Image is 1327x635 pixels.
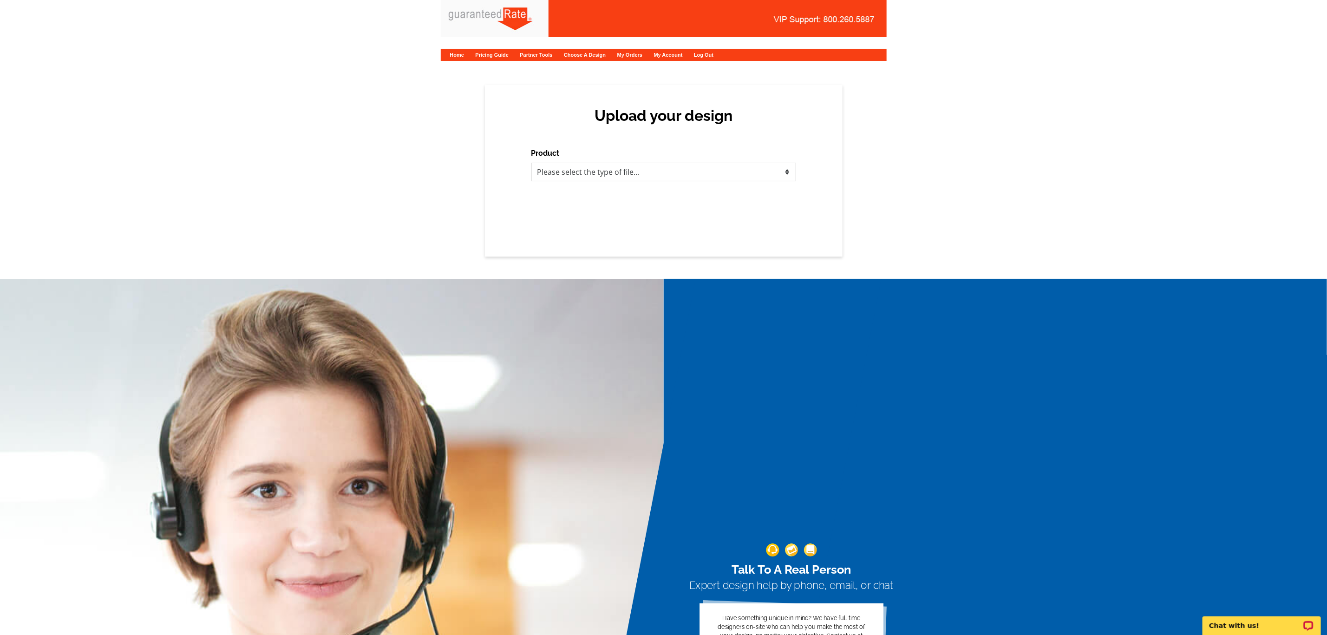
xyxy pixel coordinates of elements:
h2: Upload your design [541,107,787,125]
a: Choose A Design [564,52,606,58]
a: Home [450,52,464,58]
label: Product [531,148,560,159]
a: Partner Tools [520,52,552,58]
a: Log Out [694,52,713,58]
img: support-img-3_1.png [804,543,817,556]
a: My Account [654,52,683,58]
a: My Orders [617,52,642,58]
a: Pricing Guide [476,52,509,58]
img: support-img-2.png [785,543,798,556]
h2: Talk To A Real Person [689,562,894,577]
img: support-img-1.png [766,543,779,556]
h3: Expert design help by phone, email, or chat [689,580,894,592]
iframe: LiveChat chat widget [1196,606,1327,635]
